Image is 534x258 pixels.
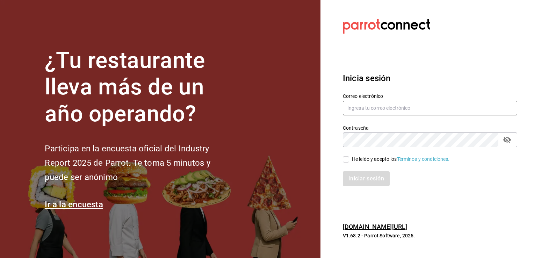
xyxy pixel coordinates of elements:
[343,93,517,98] label: Correo electrónico
[501,134,513,146] button: passwordField
[45,200,103,209] a: Ir a la encuesta
[343,223,407,230] a: [DOMAIN_NAME][URL]
[45,47,233,128] h1: ¿Tu restaurante lleva más de un año operando?
[343,72,517,85] h3: Inicia sesión
[45,142,233,184] h2: Participa en la encuesta oficial del Industry Report 2025 de Parrot. Te toma 5 minutos y puede se...
[343,125,517,130] label: Contraseña
[343,232,517,239] p: V1.68.2 - Parrot Software, 2025.
[397,156,450,162] a: Términos y condiciones.
[352,156,450,163] div: He leído y acepto los
[343,101,517,115] input: Ingresa tu correo electrónico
